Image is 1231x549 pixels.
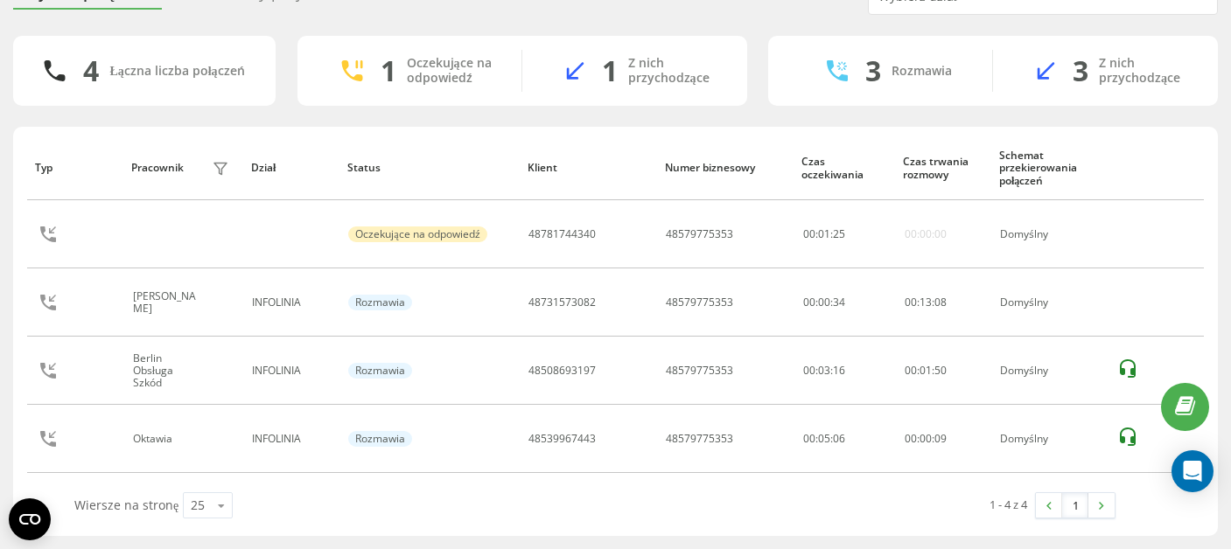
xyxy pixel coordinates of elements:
[347,162,511,174] div: Status
[801,156,886,181] div: Czas oczekiwania
[528,162,648,174] div: Klient
[892,64,952,79] div: Rozmawia
[905,363,917,378] span: 00
[803,228,845,240] div: : :
[905,433,947,445] div: : :
[990,496,1027,513] div: 1 - 4 z 4
[628,56,721,86] div: Z nich przychodzące
[803,296,885,309] div: 00:00:34
[1000,433,1098,445] div: Domyślny
[818,226,830,241] span: 01
[905,228,947,240] div: 00:00:00
[1073,54,1088,87] div: 3
[1062,493,1088,518] a: 1
[999,149,1100,187] div: Schemat przekierowania połączeń
[934,295,947,309] span: 08
[528,296,596,309] div: 48731573082
[348,295,412,310] div: Rozmawia
[903,156,983,181] div: Czas trwania rozmowy
[666,228,733,240] div: 48579775353
[252,433,329,445] div: INFOLINIA
[905,295,917,309] span: 00
[348,363,412,379] div: Rozmawia
[133,290,208,316] div: [PERSON_NAME]
[381,54,396,87] div: 1
[1099,56,1192,86] div: Z nich przychodzące
[920,295,932,309] span: 13
[666,365,733,377] div: 48579775353
[252,296,329,309] div: INFOLINIA
[109,64,244,79] div: Łączna liczba połączeń
[602,54,618,87] div: 1
[528,433,596,445] div: 48539967443
[1000,365,1098,377] div: Domyślny
[133,433,177,445] div: Oktawia
[9,498,51,540] button: Open CMP widget
[833,226,845,241] span: 25
[803,365,885,377] div: 00:03:16
[1000,228,1098,240] div: Domyślny
[35,162,115,174] div: Typ
[252,365,329,377] div: INFOLINIA
[191,497,205,514] div: 25
[920,363,932,378] span: 01
[934,431,947,446] span: 09
[83,54,99,87] div: 4
[905,431,917,446] span: 00
[528,228,596,240] div: 48781744340
[934,363,947,378] span: 50
[803,433,885,445] div: 00:05:06
[131,162,184,174] div: Pracownik
[251,162,331,174] div: Dział
[74,497,178,513] span: Wiersze na stronę
[865,54,881,87] div: 3
[905,365,947,377] div: : :
[905,296,947,309] div: : :
[803,226,815,241] span: 00
[407,56,495,86] div: Oczekujące na odpowiedź
[348,226,486,242] div: Oczekujące na odpowiedź
[133,352,208,390] div: Berlin Obsługa Szkód
[665,162,786,174] div: Numer biznesowy
[528,365,596,377] div: 48508693197
[666,296,733,309] div: 48579775353
[1000,296,1098,309] div: Domyślny
[348,431,412,447] div: Rozmawia
[666,433,733,445] div: 48579775353
[1172,450,1214,492] div: Open Intercom Messenger
[920,431,932,446] span: 00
